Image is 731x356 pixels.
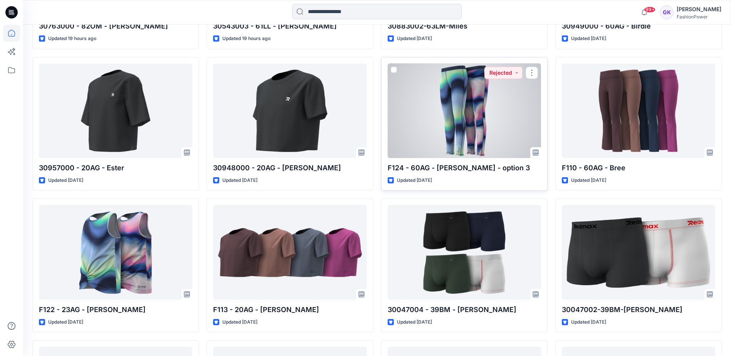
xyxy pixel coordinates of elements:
[677,14,721,20] div: FashionPower
[397,35,432,43] p: Updated [DATE]
[388,205,541,299] a: 30047004 - 39BM - Travis
[388,163,541,173] p: F124 - 60AG - [PERSON_NAME] - option 3
[39,304,192,315] p: F122 - 23AG - [PERSON_NAME]
[571,35,606,43] p: Updated [DATE]
[222,176,257,185] p: Updated [DATE]
[562,205,715,299] a: 30047002-39BM-Travis
[39,205,192,299] a: F122 - 23AG - Elise
[213,304,366,315] p: F113 - 20AG - [PERSON_NAME]
[677,5,721,14] div: [PERSON_NAME]
[222,318,257,326] p: Updated [DATE]
[39,21,192,32] p: 30763000 - 82OM - [PERSON_NAME]
[48,35,96,43] p: Updated 19 hours ago
[213,205,366,299] a: F113 - 20AG - Ellie
[571,318,606,326] p: Updated [DATE]
[48,176,83,185] p: Updated [DATE]
[397,318,432,326] p: Updated [DATE]
[644,7,655,13] span: 99+
[388,64,541,158] a: F124 - 60AG - Bonnie - option 3
[213,21,366,32] p: 30543003 - 61LL - [PERSON_NAME]
[213,64,366,158] a: 30948000 - 20AG - Ellie
[48,318,83,326] p: Updated [DATE]
[562,163,715,173] p: F110 - 60AG - Bree
[388,304,541,315] p: 30047004 - 39BM - [PERSON_NAME]
[388,21,541,32] p: 30883002-63LM-Miles
[571,176,606,185] p: Updated [DATE]
[660,5,674,19] div: GK
[562,21,715,32] p: 30949000 - 60AG - Birdie
[39,163,192,173] p: 30957000 - 20AG - Ester
[397,176,432,185] p: Updated [DATE]
[222,35,271,43] p: Updated 19 hours ago
[562,304,715,315] p: 30047002-39BM-[PERSON_NAME]
[39,64,192,158] a: 30957000 - 20AG - Ester
[213,163,366,173] p: 30948000 - 20AG - [PERSON_NAME]
[562,64,715,158] a: F110 - 60AG - Bree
